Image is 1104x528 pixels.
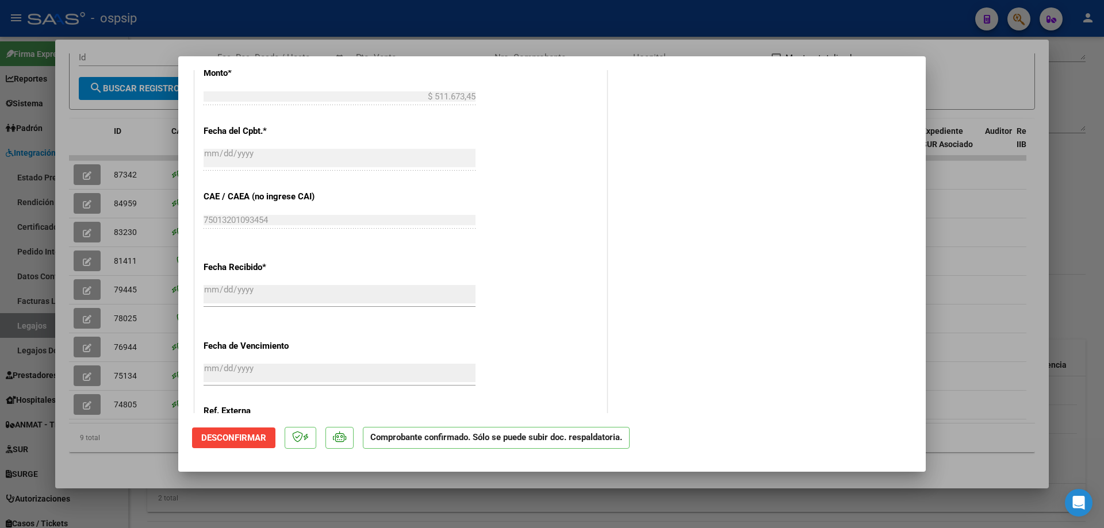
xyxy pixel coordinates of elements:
[204,261,322,274] p: Fecha Recibido
[204,340,322,353] p: Fecha de Vencimiento
[192,427,275,448] button: Desconfirmar
[204,67,322,80] p: Monto
[363,427,630,449] p: Comprobante confirmado. Sólo se puede subir doc. respaldatoria.
[201,433,266,443] span: Desconfirmar
[1065,489,1092,517] div: Open Intercom Messenger
[204,125,322,138] p: Fecha del Cpbt.
[204,190,322,203] p: CAE / CAEA (no ingrese CAI)
[204,404,322,418] p: Ref. Externa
